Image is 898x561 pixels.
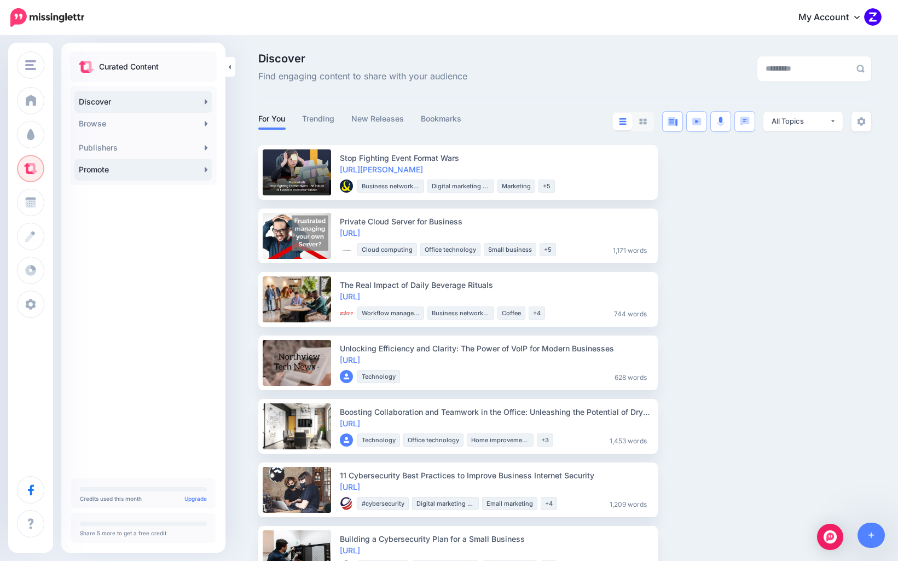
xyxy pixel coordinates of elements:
a: Bookmarks [421,112,462,125]
li: #cybersecurity [357,497,409,510]
a: Promote [74,159,212,181]
span: Find engaging content to share with your audience [258,70,467,84]
img: microphone.png [717,117,725,126]
div: Building a Cybersecurity Plan for a Small Business [340,533,651,545]
a: [URL] [340,482,360,491]
div: Boosting Collaboration and Teamwork in the Office: Unleashing the Potential of Dry Erase Painted ... [340,406,651,418]
img: article-blue.png [668,117,677,126]
li: Marketing [497,180,535,193]
img: user_default_image.png [340,433,353,447]
li: 628 words [610,370,651,383]
li: 1,171 words [609,243,651,256]
li: +5 [540,243,556,256]
li: 1,209 words [605,497,651,510]
li: 744 words [610,306,651,320]
li: +4 [529,306,545,320]
a: My Account [787,4,882,31]
li: Office technology [403,433,464,447]
li: +3 [537,433,553,447]
li: Coffee [497,306,525,320]
img: chat-square-blue.png [740,117,750,126]
li: 1,453 words [605,433,651,447]
li: Home improvement and DIY [467,433,534,447]
div: Unlocking Efficiency and Clarity: The Power of VoIP for Modern Businesses [340,343,651,354]
img: menu.png [25,60,36,70]
img: video-blue.png [692,118,702,125]
li: Cloud computing [357,243,417,256]
li: Small business [484,243,536,256]
li: Business networking [427,306,494,320]
div: The Real Impact of Daily Beverage Rituals [340,279,651,291]
a: Publishers [74,137,212,159]
a: Trending [302,112,335,125]
li: Business networking [357,180,424,193]
img: user_default_image.png [340,370,353,383]
a: Discover [74,91,212,113]
a: [URL] [340,228,360,238]
a: [URL][PERSON_NAME] [340,165,423,174]
img: picture-bsa84710_thumb.png [340,306,353,320]
img: 66147431_2337359636537729_512188246050996224_o-bsa91655_thumb.png [340,180,353,193]
img: curate.png [79,61,94,73]
div: Private Cloud Server for Business [340,216,651,227]
div: 11 Cybersecurity Best Practices to Improve Business Internet Security [340,470,651,481]
img: search-grey-6.png [856,65,865,73]
a: [URL] [340,292,360,301]
img: J64JYIIY8QRNK513Z5HDIBMHHNG50VSN_thumb.png [340,243,353,256]
a: Browse [74,113,212,135]
li: +4 [541,497,557,510]
img: grid-grey.png [639,118,647,125]
a: [URL] [340,546,360,555]
li: Email marketing [482,497,537,510]
li: Office technology [420,243,480,256]
div: Open Intercom Messenger [817,524,843,550]
li: Technology [357,370,400,383]
li: Digital marketing strategy [427,180,494,193]
img: settings-grey.png [857,117,866,126]
p: Curated Content [99,60,159,73]
li: Technology [357,433,400,447]
li: +5 [538,180,555,193]
a: New Releases [351,112,404,125]
span: Discover [258,53,467,64]
li: Digital marketing strategy [412,497,479,510]
li: Workflow management software [357,306,424,320]
a: [URL] [340,355,360,365]
button: All Topics [763,112,843,131]
a: [URL] [340,419,360,428]
img: list-blue.png [619,118,627,125]
div: Stop Fighting Event Format Wars [340,152,651,164]
div: All Topics [772,116,830,126]
img: Missinglettr [10,8,84,27]
img: XIA6ZYAPGRO6M44B0L78PIG0XWRPD5ON_thumb.png [340,497,353,510]
a: For You [258,112,286,125]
